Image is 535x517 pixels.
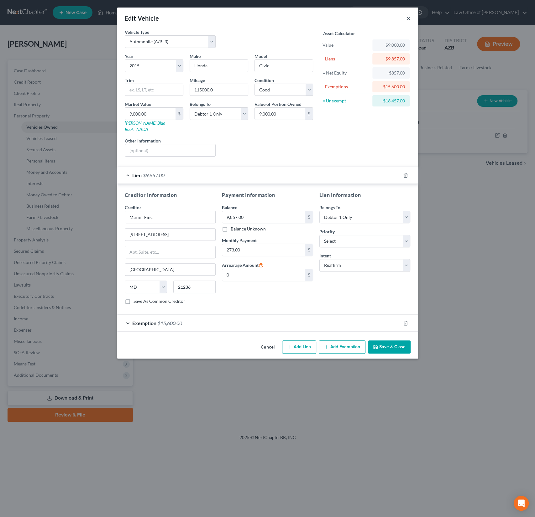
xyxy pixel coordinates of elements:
[136,127,148,132] a: NADA
[231,226,266,232] label: Balance Unknown
[222,269,305,281] input: 0.00
[222,211,305,223] input: 0.00
[125,84,183,96] input: ex. LS, LT, etc
[173,281,216,293] input: Enter zip...
[377,98,405,104] div: -$16,457.00
[254,101,302,107] label: Value of Portion Owned
[255,108,305,120] input: 0.00
[143,172,165,178] span: $9,857.00
[305,244,313,256] div: $
[222,261,264,269] label: Arrearage Amount
[190,77,205,84] label: Mileage
[132,172,142,178] span: Lien
[255,60,313,72] input: ex. Altima
[158,320,182,326] span: $15,600.00
[190,54,201,59] span: Make
[190,60,248,72] input: ex. Nissan
[125,14,159,23] div: Edit Vehicle
[125,246,216,258] input: Apt, Suite, etc...
[323,42,370,48] div: Value
[190,101,211,107] span: Belongs To
[125,205,141,210] span: Creditor
[254,77,274,84] label: Condition
[319,340,365,354] button: Add Exemption
[125,264,216,276] input: Enter city...
[319,252,331,259] label: Intent
[319,191,411,199] h5: Lien Information
[323,30,355,37] label: Asset Calculator
[190,84,248,96] input: --
[222,191,313,199] h5: Payment Information
[319,205,340,210] span: Belongs To
[125,77,134,84] label: Trim
[406,14,411,22] button: ×
[125,144,216,156] input: (optional)
[132,320,156,326] span: Exemption
[125,137,161,144] label: Other Information
[514,496,529,511] div: Open Intercom Messenger
[125,120,165,132] a: [PERSON_NAME] Blue Book
[254,53,267,59] label: Model
[323,98,370,104] div: = Unexempt
[319,229,335,234] span: Priority
[256,341,280,354] button: Cancel
[282,340,316,354] button: Add Lien
[222,204,237,211] label: Balance
[305,108,313,120] div: $
[125,229,216,240] input: Enter address...
[323,84,370,90] div: - Exemptions
[377,42,405,48] div: $9,000.00
[134,298,185,304] label: Save As Common Creditor
[377,84,405,90] div: $15,600.00
[222,237,257,244] label: Monthly Payment
[305,269,313,281] div: $
[125,29,149,35] label: Vehicle Type
[125,108,176,120] input: 0.00
[368,340,411,354] button: Save & Close
[323,56,370,62] div: - Liens
[305,211,313,223] div: $
[176,108,183,120] div: $
[125,101,151,107] label: Market Value
[125,191,216,199] h5: Creditor Information
[222,244,305,256] input: 0.00
[377,56,405,62] div: $9,857.00
[323,70,370,76] div: = Net Equity
[377,70,405,76] div: -$857.00
[125,53,134,59] label: Year
[125,211,216,223] input: Search creditor by name...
